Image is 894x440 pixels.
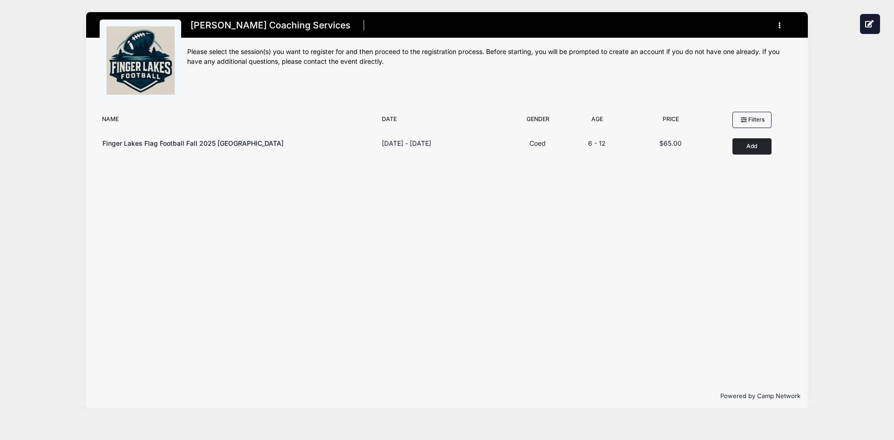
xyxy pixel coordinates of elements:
h1: [PERSON_NAME] Coaching Services [187,17,353,34]
span: $65.00 [659,139,682,147]
span: Coed [529,139,546,147]
div: Age [566,115,629,128]
div: Name [97,115,377,128]
div: Price [629,115,712,128]
span: Finger Lakes Flag Football Fall 2025 [GEOGRAPHIC_DATA] [102,139,284,147]
div: Gender [510,115,566,128]
span: 6 - 12 [588,139,606,147]
p: Powered by Camp Network [94,392,800,401]
div: Date [377,115,510,128]
button: Filters [732,112,772,128]
div: Please select the session(s) you want to register for and then proceed to the registration proces... [187,47,794,67]
div: [DATE] - [DATE] [382,138,431,148]
img: logo [106,26,176,95]
button: Add [732,138,772,155]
